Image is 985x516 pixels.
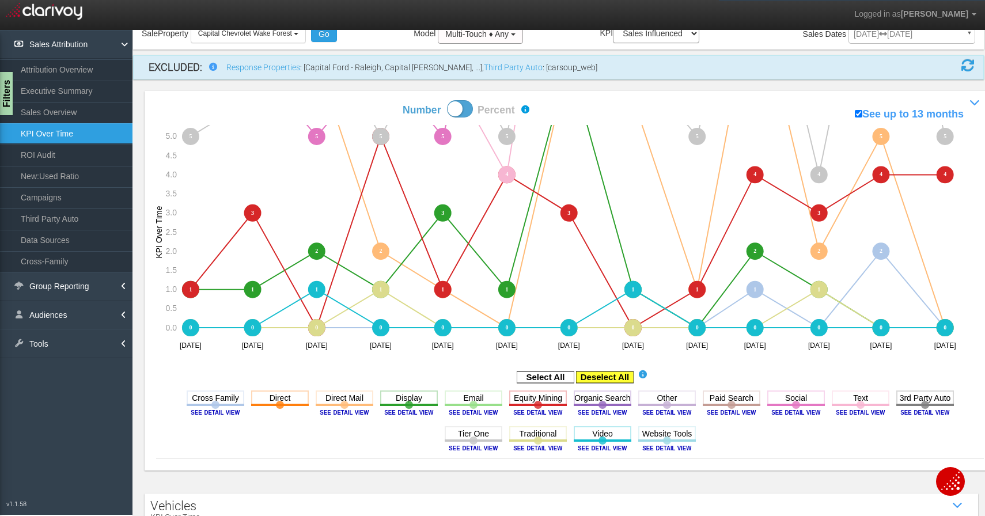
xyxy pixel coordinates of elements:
[380,248,382,254] text: 2
[901,9,968,18] span: [PERSON_NAME]
[166,227,177,236] text: 2.5
[142,29,158,38] span: Sale
[180,342,202,350] text: [DATE]
[190,133,192,139] text: 5
[600,24,699,43] label: KPI
[198,29,292,37] span: Capital Chevrolet Wake Forest
[506,171,509,177] text: 4
[380,133,382,139] text: 5
[819,248,821,254] text: 2
[623,342,645,350] text: [DATE]
[809,342,831,350] text: [DATE]
[803,29,823,39] span: Sales
[949,497,967,514] i: Show / Hide Data Table
[819,324,821,331] text: 0
[242,342,264,350] text: [DATE]
[316,286,319,293] text: 1
[881,248,884,254] text: 2
[967,94,984,112] i: Show / Hide Performance Chart
[442,324,445,331] text: 0
[166,323,177,332] text: 0.0
[506,286,509,293] text: 1
[696,324,699,331] text: 0
[559,342,581,350] text: [DATE]
[166,284,177,294] text: 1.0
[945,324,948,331] text: 0
[442,133,445,139] text: 5
[819,210,821,216] text: 3
[251,210,254,216] text: 3
[166,150,177,160] text: 4.5
[306,342,328,350] text: [DATE]
[442,210,445,216] text: 3
[316,324,319,331] text: 0
[945,133,948,139] text: 5
[855,107,964,122] label: See up to 13 months
[149,61,202,73] strong: EXCLUDED:
[380,286,382,293] text: 1
[696,286,699,293] text: 1
[855,110,862,117] input: See up to 13 months
[445,29,509,39] span: Multi-Touch ♦ Any
[190,324,192,331] text: 0
[613,24,699,43] select: KPI
[442,286,445,293] text: 1
[632,324,635,331] text: 0
[166,189,177,198] text: 3.5
[819,171,821,177] text: 4
[755,324,757,331] text: 0
[825,29,847,39] span: Dates
[166,303,177,313] text: 0.5
[370,342,392,350] text: [DATE]
[506,133,509,139] text: 5
[190,286,192,293] text: 1
[166,265,177,275] text: 1.5
[166,131,177,141] text: 5.0
[316,133,319,139] text: 5
[380,324,382,331] text: 0
[945,171,948,177] text: 4
[166,246,177,256] text: 2.0
[226,63,300,72] a: Response Properties
[632,286,635,293] text: 1
[696,133,699,139] text: 5
[251,286,254,293] text: 1
[568,324,571,331] text: 0
[846,1,985,28] a: Logged in as[PERSON_NAME]
[433,342,454,350] text: [DATE]
[755,248,757,254] text: 2
[506,324,509,331] text: 0
[819,286,821,293] text: 1
[872,342,893,350] text: [DATE]
[854,9,900,18] span: Logged in as
[881,171,884,177] text: 4
[543,63,597,72] span: : [carsoup_web]
[438,24,523,44] button: Multi-Touch ♦ Any
[568,210,571,216] text: 3
[300,63,482,72] span: : [Capital Ford - Raleigh, Capital [PERSON_NAME], ...]
[497,342,518,350] text: [DATE]
[226,62,901,73] h2: ,
[935,342,957,350] text: [DATE]
[191,25,306,43] button: Capital Chevrolet Wake Forest
[687,342,709,350] text: [DATE]
[166,208,177,217] text: 3.0
[154,206,164,258] text: KPI Over Time
[251,324,254,331] text: 0
[316,248,319,254] text: 2
[484,63,543,72] a: Third Party Auto
[166,170,177,179] text: 4.0
[745,342,767,350] text: [DATE]
[881,324,884,331] text: 0
[311,26,337,42] button: Go
[150,499,196,513] span: Vehicles
[755,286,757,293] text: 1
[881,133,884,139] text: 5
[755,171,757,177] text: 4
